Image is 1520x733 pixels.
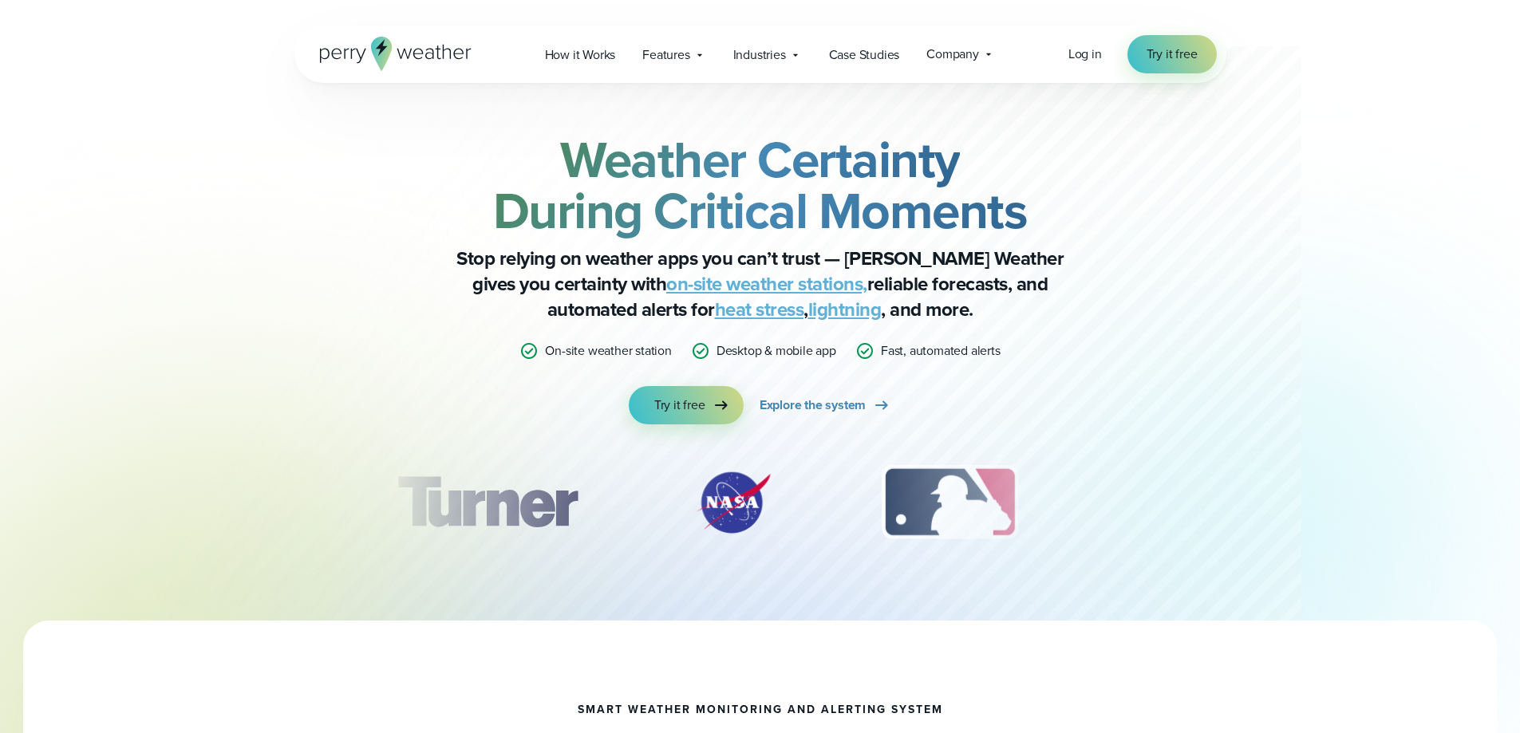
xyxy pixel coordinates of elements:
[531,38,630,71] a: How it Works
[666,270,867,298] a: on-site weather stations,
[760,396,866,415] span: Explore the system
[642,45,689,65] span: Features
[578,703,943,716] h1: smart weather monitoring and alerting system
[441,246,1080,322] p: Stop relying on weather apps you can’t trust — [PERSON_NAME] Weather gives you certainty with rel...
[629,386,744,424] a: Try it free
[715,295,804,324] a: heat stress
[760,386,891,424] a: Explore the system
[1127,35,1217,73] a: Try it free
[1111,463,1238,542] div: 4 of 12
[717,341,836,361] p: Desktop & mobile app
[677,463,789,542] div: 2 of 12
[545,341,671,361] p: On-site weather station
[866,463,1034,542] div: 3 of 12
[373,463,600,542] img: Turner-Construction_1.svg
[808,295,882,324] a: lightning
[866,463,1034,542] img: MLB.svg
[1068,45,1102,63] span: Log in
[1147,45,1198,64] span: Try it free
[654,396,705,415] span: Try it free
[677,463,789,542] img: NASA.svg
[545,45,616,65] span: How it Works
[1111,463,1238,542] img: PGA.svg
[1068,45,1102,64] a: Log in
[815,38,914,71] a: Case Studies
[881,341,1001,361] p: Fast, automated alerts
[493,122,1028,248] strong: Weather Certainty During Critical Moments
[373,463,600,542] div: 1 of 12
[374,463,1147,550] div: slideshow
[829,45,900,65] span: Case Studies
[926,45,979,64] span: Company
[733,45,786,65] span: Industries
